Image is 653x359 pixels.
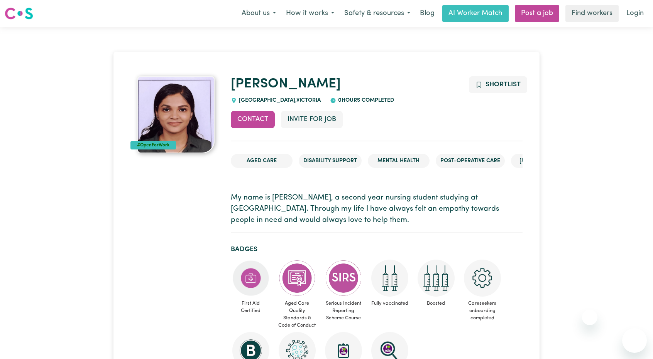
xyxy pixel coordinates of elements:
[137,76,215,153] img: Devika
[469,76,527,93] button: Add to shortlist
[237,5,281,22] button: About us
[5,5,33,22] a: Careseekers logo
[416,297,456,310] span: Boosted
[281,5,339,22] button: How it works
[231,111,275,128] button: Contact
[464,260,501,297] img: CS Academy: Careseekers Onboarding course completed
[277,297,317,332] span: Aged Care Quality Standards & Code of Conduct
[511,154,573,168] li: [MEDICAL_DATA]
[622,328,647,353] iframe: Button to launch messaging window
[436,154,505,168] li: Post-operative care
[486,81,521,88] span: Shortlist
[231,245,523,253] h2: Badges
[368,154,430,168] li: Mental Health
[582,310,597,325] iframe: Close message
[231,193,523,226] p: My name is [PERSON_NAME], a second year nursing student studying at [GEOGRAPHIC_DATA]. Through my...
[515,5,559,22] a: Post a job
[237,97,321,103] span: [GEOGRAPHIC_DATA] , Victoria
[442,5,509,22] a: AI Worker Match
[415,5,439,22] a: Blog
[370,297,410,310] span: Fully vaccinated
[339,5,415,22] button: Safety & resources
[281,111,343,128] button: Invite for Job
[130,76,222,153] a: Devika's profile picture'#OpenForWork
[231,297,271,317] span: First Aid Certified
[622,5,648,22] a: Login
[231,154,293,168] li: Aged Care
[418,260,455,297] img: Care and support worker has received booster dose of COVID-19 vaccination
[565,5,619,22] a: Find workers
[336,97,394,103] span: 0 hours completed
[231,77,341,91] a: [PERSON_NAME]
[299,154,362,168] li: Disability Support
[371,260,408,297] img: Care and support worker has received 2 doses of COVID-19 vaccine
[462,297,502,325] span: Careseekers onboarding completed
[5,7,33,20] img: Careseekers logo
[325,260,362,297] img: CS Academy: Serious Incident Reporting Scheme course completed
[279,260,316,297] img: CS Academy: Aged Care Quality Standards & Code of Conduct course completed
[323,297,364,325] span: Serious Incident Reporting Scheme Course
[232,260,269,297] img: Care and support worker has completed First Aid Certification
[130,141,176,149] div: #OpenForWork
